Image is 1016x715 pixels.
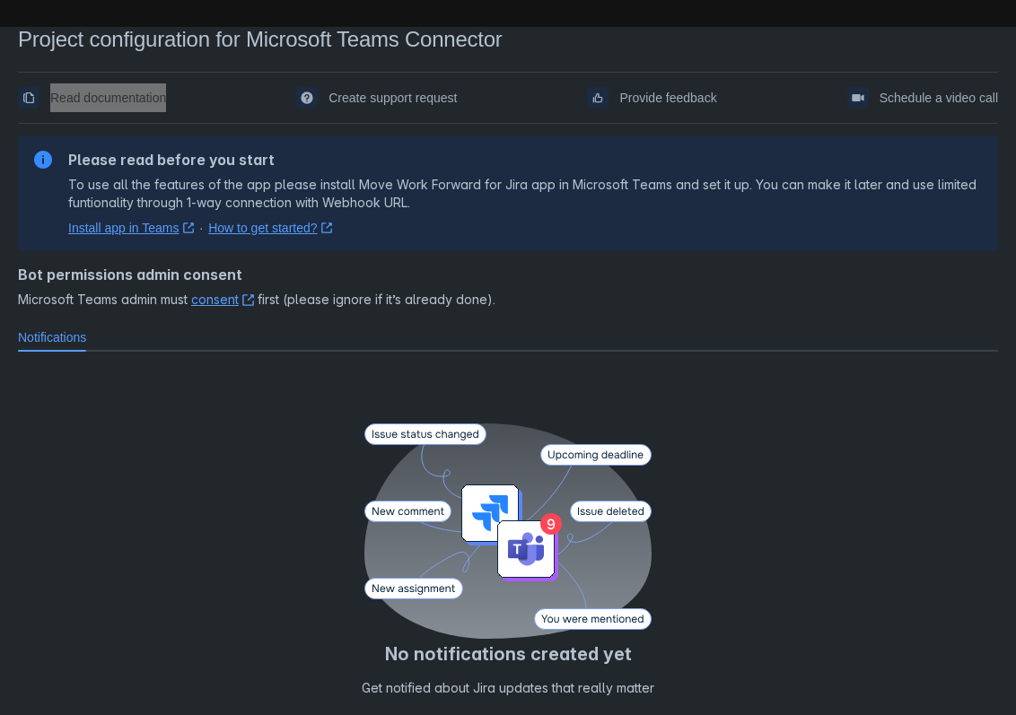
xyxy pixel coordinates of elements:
[18,27,998,52] div: Project configuration for Microsoft Teams Connector
[362,679,654,697] p: Get notified about Jira updates that really matter
[847,83,998,112] a: Schedule a video call
[191,292,254,307] a: consent
[68,176,984,212] p: To use all the features of the app please install Move Work Forward for Jira app in Microsoft Tea...
[591,91,605,105] span: feedback
[50,83,166,112] span: Read documentation
[22,91,36,105] span: documentation
[587,83,716,112] a: Provide feedback
[18,291,998,309] span: Microsoft Teams admin must first (please ignore if it’s already done).
[32,149,54,170] span: information
[208,219,332,237] a: How to get started?
[18,328,86,346] span: Notifications
[362,643,654,665] h4: No notifications created yet
[18,266,998,283] h4: Bot permissions admin consent
[296,83,457,112] a: Create support request
[68,151,984,169] h2: Please read before you start
[300,91,314,105] span: support
[68,219,194,237] a: Install app in Teams
[851,91,865,105] span: videoCall
[328,83,457,112] span: Create support request
[880,83,998,112] span: Schedule a video call
[18,83,166,112] a: Read documentation
[619,83,716,112] span: Provide feedback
